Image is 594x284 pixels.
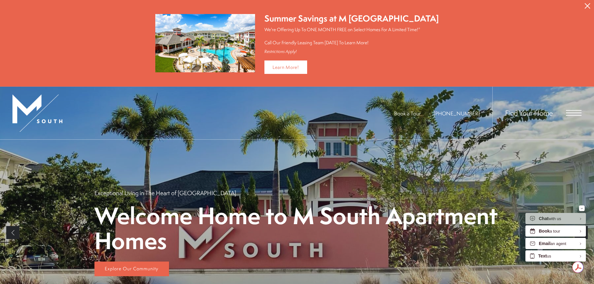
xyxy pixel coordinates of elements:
a: Previous [6,226,19,239]
span: Explore Our Community [105,265,158,272]
img: MSouth [12,94,62,132]
p: Exceptional Living in The Heart of [GEOGRAPHIC_DATA] [94,189,236,197]
a: Learn More! [264,60,307,74]
a: Book a Tour [394,110,421,117]
p: We're Offering Up To ONE MONTH FREE on Select Homes For A Limited Time!* Call Our Friendly Leasin... [264,26,439,46]
div: Restrictions Apply! [264,49,439,54]
p: Welcome Home to M South Apartment Homes [94,203,500,253]
div: Summer Savings at M [GEOGRAPHIC_DATA] [264,12,439,25]
a: Explore Our Community [94,262,169,277]
button: Open Menu [566,110,582,116]
img: Summer Savings at M South Apartments [155,14,255,72]
a: Find Your Home [505,108,553,118]
a: Call Us at 813-570-8014 [434,110,480,117]
span: [PHONE_NUMBER] [434,110,480,117]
